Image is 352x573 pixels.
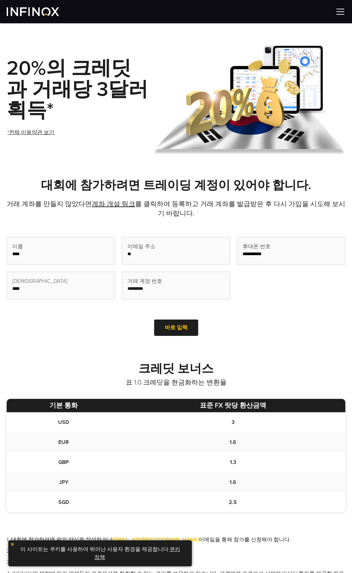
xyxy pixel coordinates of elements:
strong: 20%의 크레딧과 거래당 3달러 획득* [7,56,148,122]
td: 1.6 [120,472,345,492]
img: yellow close icon [10,542,15,547]
td: 2.5 [120,492,345,512]
a: [EMAIL_ADDRESS][DOMAIN_NAME] [112,536,199,543]
span: 휴대폰 번호 [243,242,271,250]
th: 기본 통화 [7,399,120,412]
td: USD [7,412,120,432]
td: 1.3 [120,452,345,472]
a: 계좌 개설 링크 [92,200,135,208]
li: 2. 당 프로모션은 2025년 9월 30일까지 진행됩니다. [7,547,345,555]
p: 표 1.0 크레딧을 현금화하는 변환율 [7,378,345,387]
strong: 크레딧 보너스 [138,362,214,376]
li: 3. 약관에 언급된 종만만 대상이 되고 집계됩니다. [7,558,345,566]
a: 바로 입력 [154,320,198,336]
td: 3 [120,412,345,432]
td: GBP [7,452,120,472]
span: 이름 [12,242,23,250]
th: 표준 FX 랏당 환산금액 [120,399,345,412]
span: [DEMOGRAPHIC_DATA] [12,277,67,285]
strong: 대회에 참가하려면 트레이딩 계정이 있어야 합니다. [41,178,311,192]
span: 거래 계정 번호 [127,277,162,285]
p: 거래 계좌를 만들지 않았다면 를 클릭하여 등록하고 거래 계좌를 발급받은 후 다시 가입을 시도해 보시기 바랍니다. [7,199,345,218]
p: 이 사이트는 쿠키를 사용하여 뛰어난 사용자 환경을 제공합니다. . [12,544,189,563]
td: JPY [7,472,120,492]
a: *전체 이용약관 보기 [7,124,55,141]
td: SGD [7,492,120,512]
td: 1.6 [120,432,345,452]
span: 이메일 주소 [127,242,155,250]
li: 1. 대회에 참가하려면 위의 양식을 작성하거나 이메일을 통해 참가를 신청해야 합니다. [7,536,345,544]
td: EUR [7,432,120,452]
